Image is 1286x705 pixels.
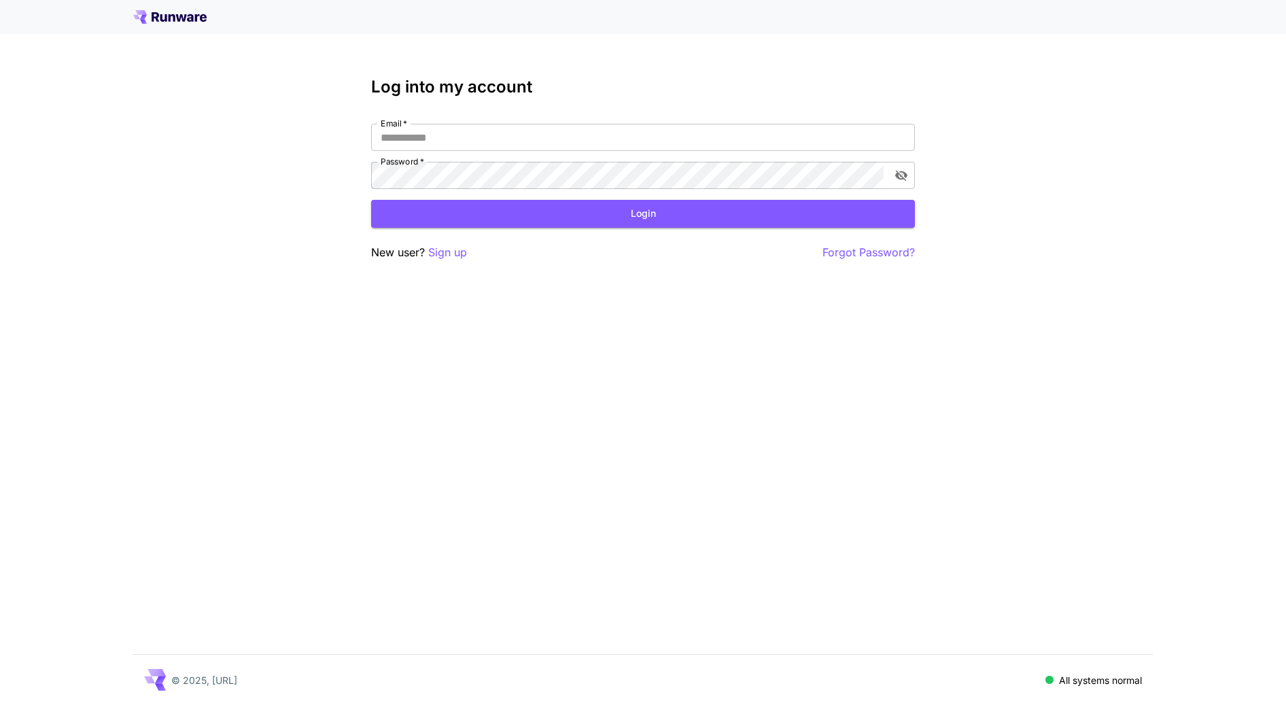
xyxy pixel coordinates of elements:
label: Email [381,118,407,129]
h3: Log into my account [371,78,915,97]
button: Forgot Password? [822,244,915,261]
p: All systems normal [1059,673,1142,687]
button: toggle password visibility [889,163,914,188]
button: Login [371,200,915,228]
label: Password [381,156,424,167]
p: © 2025, [URL] [171,673,237,687]
button: Sign up [428,244,467,261]
p: New user? [371,244,467,261]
